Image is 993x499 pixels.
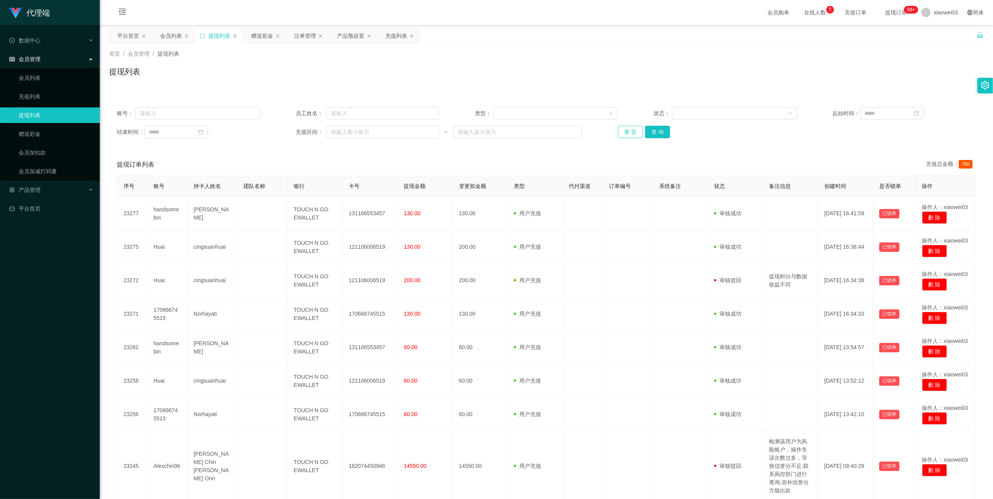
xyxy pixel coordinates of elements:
[367,34,371,39] i: 图标: close
[117,331,147,364] td: 23262
[453,364,508,398] td: 60.00
[922,345,947,358] button: 删 除
[243,183,265,189] span: 团队名称
[26,0,50,25] h1: 代理端
[922,237,968,244] span: 操作人：xiaowei03
[453,297,508,331] td: 130.00
[922,211,947,224] button: 删 除
[326,107,439,119] input: 请输入
[914,111,919,116] i: 图标: calendar
[318,34,323,39] i: 图标: close
[184,34,189,39] i: 图标: close
[342,398,397,431] td: 170666745515
[922,457,968,463] span: 操作人：xiaowei03
[514,277,541,283] span: 用户充值
[714,378,741,384] span: 审核成功
[514,311,541,317] span: 用户充值
[128,51,150,57] span: 会员管理
[117,128,144,136] span: 结束时间：
[818,264,873,297] td: [DATE] 16:34:38
[654,109,672,118] span: 状态：
[9,37,41,44] span: 数据中心
[117,197,147,230] td: 23277
[9,38,15,43] i: 图标: check-circle-o
[349,183,360,189] span: 卡号
[187,230,238,264] td: cingsuanhuai
[959,160,973,169] span: 760
[818,331,873,364] td: [DATE] 13:54:57
[714,210,741,216] span: 审核成功
[187,197,238,230] td: [PERSON_NAME]
[409,34,414,39] i: 图标: close
[200,33,205,39] i: 图标: sync
[19,70,93,86] a: 会员列表
[117,109,135,118] span: 账号：
[117,160,154,169] span: 提现订单列表
[609,183,631,189] span: 订单编号
[117,297,147,331] td: 23271
[9,187,15,193] i: 图标: appstore-o
[9,187,41,193] span: 产品管理
[342,264,397,297] td: 121106006519
[879,462,900,471] button: 已锁单
[922,278,947,291] button: 删 除
[153,183,164,189] span: 账号
[879,309,900,319] button: 已锁单
[287,230,342,264] td: TOUCH N GO EWALLET
[9,9,50,16] a: 代理端
[147,331,187,364] td: handsomebin
[187,297,238,331] td: Norhayati
[818,197,873,230] td: [DATE] 16:41:59
[879,183,901,189] span: 是否锁单
[514,411,541,417] span: 用户充值
[769,183,791,189] span: 备注信息
[385,28,407,43] div: 充值列表
[714,411,741,417] span: 审核成功
[117,28,139,43] div: 平台首页
[19,89,93,104] a: 充值列表
[404,210,421,216] span: 130.00
[922,304,968,311] span: 操作人：xiaowei03
[514,463,541,469] span: 用户充值
[569,183,591,189] span: 代付渠道
[147,230,187,264] td: Huai
[109,66,140,77] h1: 提现列表
[453,398,508,431] td: 60.00
[453,197,508,230] td: 130.00
[882,10,911,15] span: 提现订单
[714,344,741,350] span: 审核成功
[287,398,342,431] td: TOUCH N GO EWALLET
[879,242,900,252] button: 已锁单
[147,398,187,431] td: 170666745515
[9,56,15,62] i: 图标: table
[922,405,968,411] span: 操作人：xiaowei03
[879,410,900,419] button: 已锁单
[287,197,342,230] td: TOUCH N GO EWALLET
[117,230,147,264] td: 23275
[109,0,136,25] i: 图标: menu-fold
[147,297,187,331] td: 170666745515
[287,364,342,398] td: TOUCH N GO EWALLET
[147,197,187,230] td: handsomebin
[123,51,125,57] span: /
[879,376,900,386] button: 已锁单
[714,183,725,189] span: 状态
[251,28,273,43] div: 赠送彩金
[19,126,93,142] a: 赠送彩金
[404,411,418,417] span: 60.00
[514,344,541,350] span: 用户充值
[922,379,947,391] button: 删 除
[763,264,818,297] td: 提现积分与数据收益不符
[147,264,187,297] td: Huai
[981,81,989,90] i: 图标: setting
[342,364,397,398] td: 121106006519
[714,244,741,250] span: 审核成功
[187,331,238,364] td: [PERSON_NAME]
[117,364,147,398] td: 23258
[194,183,221,189] span: 持卡人姓名
[608,111,613,116] i: 图标: down
[160,28,182,43] div: 会员列表
[9,8,22,19] img: logo.9652507e.png
[9,201,93,216] a: 图标: dashboard平台首页
[9,56,41,62] span: 会员管理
